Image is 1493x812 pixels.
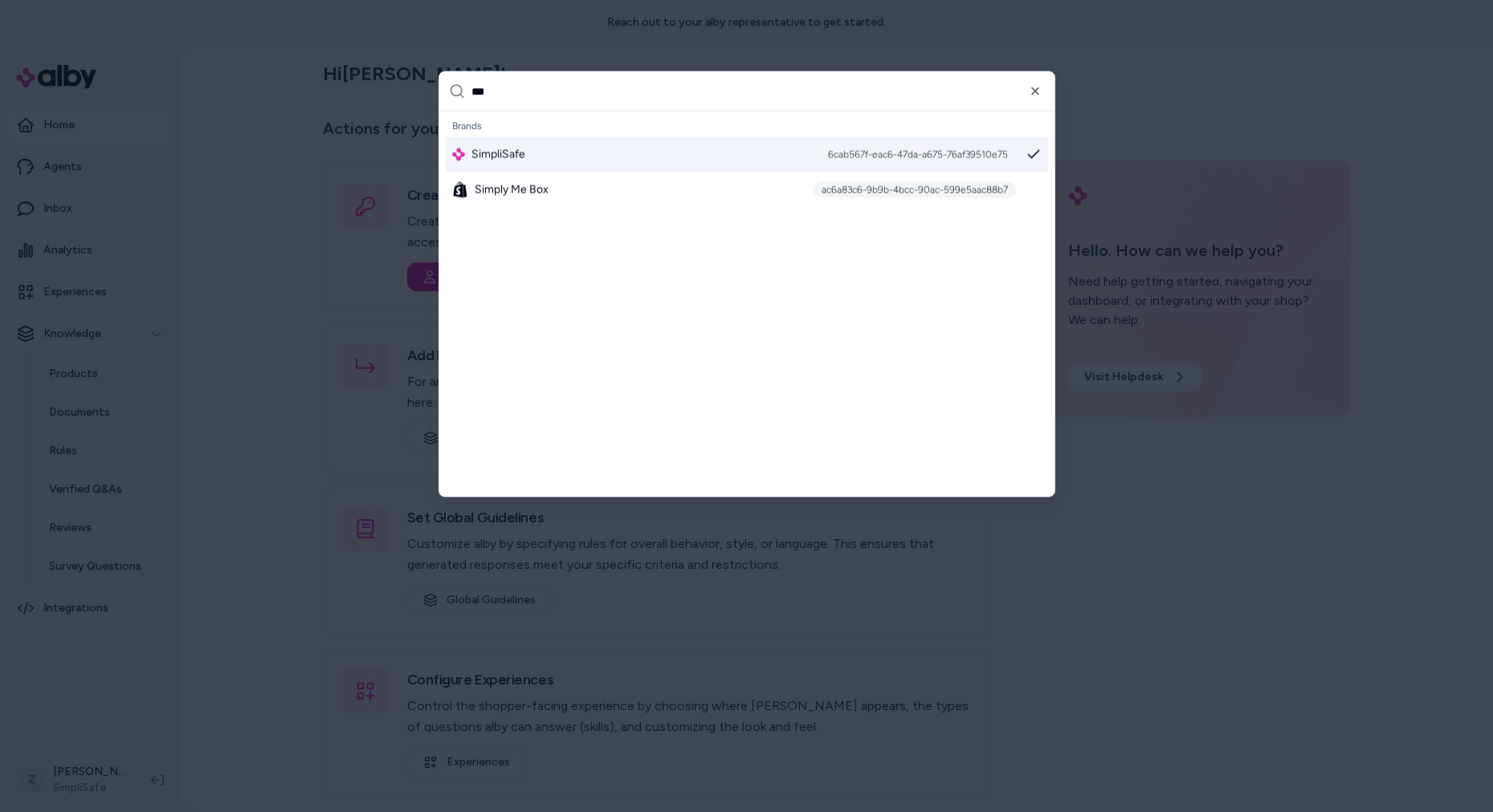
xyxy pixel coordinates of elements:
img: alby Logo [452,148,465,161]
span: Simply Me Box [475,182,549,198]
div: ac6a83c6-9b9b-4bcc-90ac-599e5aac88b7 [814,182,1016,198]
div: Brands [446,115,1048,137]
span: SimpliSafe [471,147,525,163]
div: 6cab567f-eac6-47da-a675-76af39510e75 [820,147,1016,163]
